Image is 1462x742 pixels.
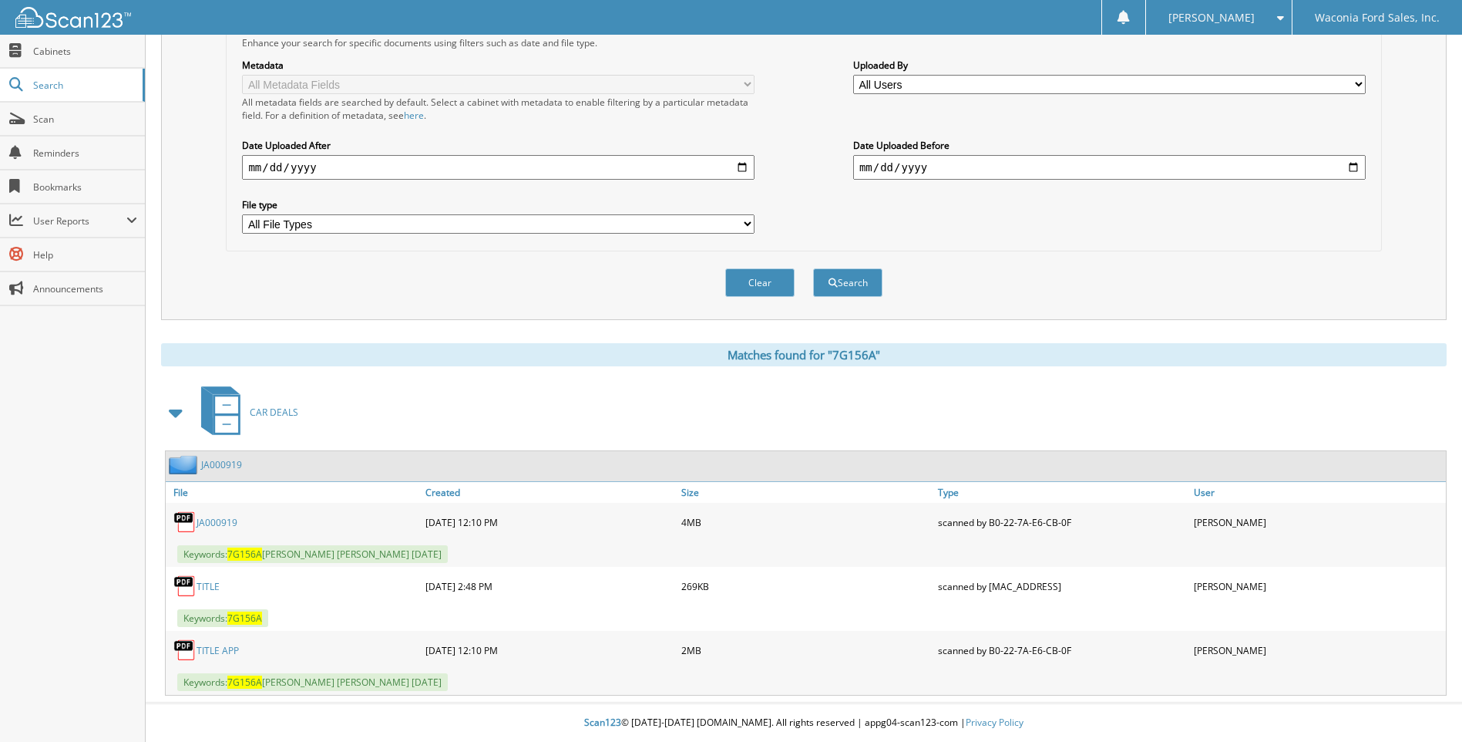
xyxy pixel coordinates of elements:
span: Keywords: [PERSON_NAME] [PERSON_NAME] [DATE] [177,545,448,563]
img: PDF.png [173,511,197,534]
a: Size [677,482,933,503]
img: scan123-logo-white.svg [15,7,131,28]
span: 7G156A [227,612,262,625]
iframe: Chat Widget [1385,668,1462,742]
span: [PERSON_NAME] [1168,13,1255,22]
div: scanned by B0-22-7A-E6-CB-0F [934,507,1190,538]
a: Created [422,482,677,503]
a: JA000919 [197,516,237,529]
div: 269KB [677,571,933,602]
div: [PERSON_NAME] [1190,571,1446,602]
span: Search [33,79,135,92]
img: PDF.png [173,575,197,598]
label: File type [242,198,755,211]
input: end [853,155,1366,180]
span: 7G156A [227,548,262,561]
input: start [242,155,755,180]
div: scanned by B0-22-7A-E6-CB-0F [934,635,1190,666]
label: Uploaded By [853,59,1366,72]
div: [PERSON_NAME] [1190,635,1446,666]
label: Date Uploaded Before [853,139,1366,152]
div: Enhance your search for specific documents using filters such as date and file type. [234,36,1373,49]
span: CAR DEALS [250,406,298,419]
div: scanned by [MAC_ADDRESS] [934,571,1190,602]
img: PDF.png [173,639,197,662]
span: Announcements [33,282,137,295]
div: Matches found for "7G156A" [161,343,1447,366]
div: [DATE] 12:10 PM [422,635,677,666]
span: User Reports [33,214,126,228]
a: here [404,109,424,122]
a: JA000919 [201,458,242,471]
span: Reminders [33,147,137,160]
span: Help [33,248,137,261]
a: User [1190,482,1446,503]
span: Bookmarks [33,180,137,194]
div: [PERSON_NAME] [1190,507,1446,538]
a: CAR DEALS [192,382,298,443]
button: Clear [725,268,795,297]
span: Scan [33,113,137,126]
span: Scan123 [584,716,621,729]
div: © [DATE]-[DATE] [DOMAIN_NAME]. All rights reserved | appg04-scan123-com | [146,704,1462,742]
a: Type [934,482,1190,503]
label: Date Uploaded After [242,139,755,152]
span: Keywords: [PERSON_NAME] [PERSON_NAME] [DATE] [177,673,448,691]
span: Cabinets [33,45,137,58]
div: [DATE] 12:10 PM [422,507,677,538]
a: Privacy Policy [966,716,1023,729]
div: All metadata fields are searched by default. Select a cabinet with metadata to enable filtering b... [242,96,755,122]
button: Search [813,268,882,297]
a: File [166,482,422,503]
div: 4MB [677,507,933,538]
div: [DATE] 2:48 PM [422,571,677,602]
label: Metadata [242,59,755,72]
a: TITLE [197,580,220,593]
span: Waconia Ford Sales, Inc. [1315,13,1440,22]
span: 7G156A [227,676,262,689]
div: 2MB [677,635,933,666]
span: Keywords: [177,609,268,627]
img: folder2.png [169,455,201,474]
a: TITLE APP [197,644,239,657]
